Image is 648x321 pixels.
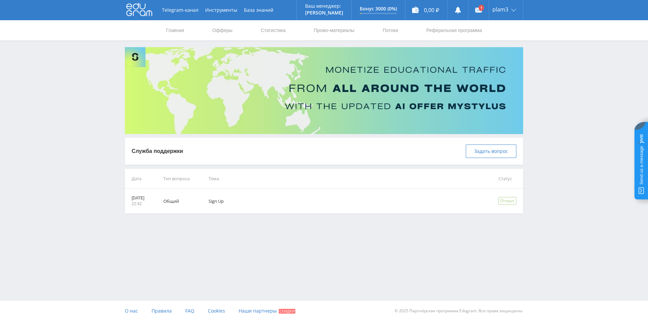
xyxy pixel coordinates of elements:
a: Статистика [260,20,286,40]
span: Наши партнеры [239,308,277,314]
a: Правила [152,301,172,321]
td: Общий [154,189,199,214]
a: Наши партнеры Скидки [239,301,295,321]
a: Cookies [208,301,225,321]
p: [DATE] [132,195,144,201]
span: Скидки [279,309,295,314]
button: Задать вопрос [466,145,516,158]
a: Главная [165,20,185,40]
a: Промо-материалы [313,20,355,40]
td: Тема [199,169,489,189]
p: Бонус 3000 (0%) [360,6,397,11]
span: Задать вопрос [474,149,508,154]
a: Офферы [212,20,233,40]
span: Правила [152,308,172,314]
div: Открыт [498,197,516,205]
span: FAQ [185,308,194,314]
td: Sign Up [199,189,489,214]
td: Дата [125,169,154,189]
span: О нас [125,308,138,314]
div: © 2025 Партнёрская программа Edugram. Все права защищены. [327,301,523,321]
a: О нас [125,301,138,321]
p: Служба поддержки [132,148,183,155]
span: plam3 [492,7,508,12]
p: [PERSON_NAME] [305,10,343,15]
a: FAQ [185,301,194,321]
span: Cookies [208,308,225,314]
td: Статус [489,169,523,189]
td: Тип вопроса [154,169,199,189]
p: Ваш менеджер: [305,3,343,9]
p: 22:42 [132,201,144,207]
img: Banner [125,47,523,134]
a: Потоки [382,20,399,40]
a: Реферальная программа [426,20,483,40]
